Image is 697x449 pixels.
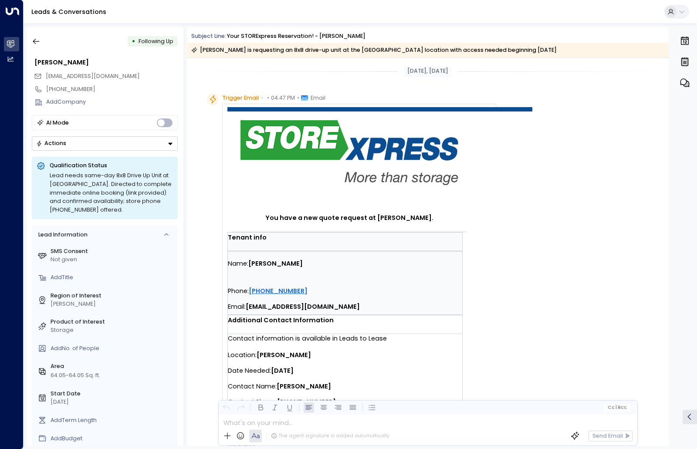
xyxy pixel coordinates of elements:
div: Storage [51,326,175,334]
span: Trigger Email [222,94,259,102]
img: STORExpress%20logo.png [240,120,458,185]
span: | [616,405,617,410]
strong: [PERSON_NAME] [257,351,311,359]
span: [EMAIL_ADDRESS][DOMAIN_NAME] [46,72,140,80]
div: AI Mode [46,118,69,127]
div: [PERSON_NAME] is requesting an 8x8 drive-up unit at the [GEOGRAPHIC_DATA] location with access ne... [191,46,557,54]
label: Area [51,362,175,371]
label: Region of Interest [51,292,175,300]
div: The agent signature is added automatically [271,432,389,439]
button: Cc|Bcc [604,404,630,411]
div: [PERSON_NAME] [34,58,178,68]
strong: [PERSON_NAME] [248,259,303,268]
strong: [DATE] [271,366,294,375]
div: 64.05-64.05 Sq. ft. [51,371,100,380]
div: Your STORExpress Reservation! - [PERSON_NAME] [227,32,365,41]
div: Actions [36,140,66,147]
div: Button group with a nested menu [32,136,178,151]
div: Lead Information [35,231,87,239]
div: Contact information is available in Leads to Lease [228,334,462,343]
p: Qualification Status [50,162,173,169]
span: Email: [228,299,246,314]
button: Actions [32,136,178,151]
span: tatumgracefriend@gmail.com [46,72,140,81]
span: Location: [228,347,257,363]
label: Product of Interest [51,318,175,326]
div: Lead needs same-day 8x8 Drive Up Unit at [GEOGRAPHIC_DATA]. Directed to complete immediate online... [50,171,173,214]
strong: You have a new quote request at [PERSON_NAME]. [265,213,433,222]
div: • [132,34,135,48]
div: AddTitle [51,273,175,282]
label: SMS Consent [51,247,175,256]
div: AddBudget [51,435,175,443]
button: Redo [236,402,247,413]
div: Not given [51,256,175,264]
span: Phone: [228,283,249,299]
button: Undo [221,402,232,413]
span: Email [311,94,325,102]
div: [DATE] [51,398,175,406]
label: Start Date [51,390,175,398]
span: Subject Line: [191,32,226,40]
span: Following Up [139,37,173,45]
div: [DATE], [DATE] [404,66,451,77]
span: Date Needed: [228,363,271,378]
span: Contact Phone: [228,394,277,410]
strong: [PHONE_NUMBER] [277,398,336,406]
strong: [PERSON_NAME] [277,382,331,391]
strong: [EMAIL_ADDRESS][DOMAIN_NAME] [246,302,360,311]
strong: Tenant info [228,233,267,242]
span: Name: [228,256,248,271]
div: AddTerm Length [51,416,175,425]
span: • [261,94,263,102]
span: • [267,94,269,102]
div: AddNo. of People [51,344,175,353]
a: Leads & Conversations [31,7,106,16]
span: 04:47 PM [271,94,295,102]
span: • [297,94,299,102]
div: [PHONE_NUMBER] [46,85,178,94]
div: AddCompany [46,98,178,106]
span: Cc Bcc [607,405,627,410]
div: [PERSON_NAME] [51,300,175,308]
a: [PHONE_NUMBER] [249,284,308,297]
span: Contact Name: [228,378,277,394]
strong: Additional Contact Information [228,316,334,324]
